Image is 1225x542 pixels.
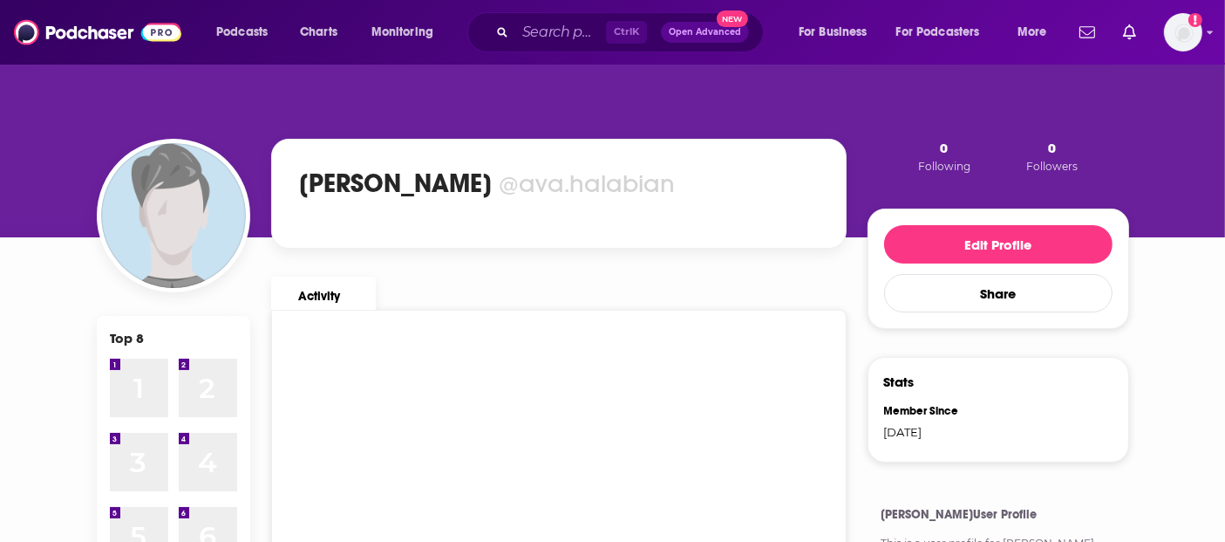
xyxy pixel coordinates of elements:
button: 0Following [913,139,976,174]
button: open menu [1005,18,1069,46]
input: Search podcasts, credits, & more... [515,18,606,46]
span: Ctrl K [606,21,647,44]
button: Share [884,274,1113,312]
div: [DATE] [884,425,987,439]
span: Monitoring [371,20,433,45]
img: Ava Halabian [101,143,246,288]
span: Open Advanced [669,28,741,37]
span: 0 [1048,140,1056,156]
a: Charts [289,18,348,46]
div: Top 8 [111,330,145,346]
button: open menu [885,18,1005,46]
div: @ava.halabian [500,168,676,199]
span: 0 [940,140,948,156]
button: open menu [786,18,889,46]
span: New [717,10,748,27]
h1: [PERSON_NAME] [300,168,493,199]
span: Following [918,160,970,173]
a: Show notifications dropdown [1072,17,1102,47]
div: Member Since [884,404,987,418]
span: Podcasts [216,20,268,45]
a: Show notifications dropdown [1116,17,1143,47]
img: User Profile [1164,13,1202,51]
button: Edit Profile [884,225,1113,264]
a: Activity [271,277,376,310]
h4: [PERSON_NAME] User Profile [881,507,1115,522]
button: Show profile menu [1164,13,1202,51]
span: For Podcasters [896,20,980,45]
span: Charts [300,20,337,45]
button: open menu [359,18,456,46]
img: Podchaser - Follow, Share and Rate Podcasts [14,16,181,49]
span: Followers [1026,160,1078,173]
h3: Stats [884,374,915,390]
div: Search podcasts, credits, & more... [484,12,780,52]
span: For Business [799,20,868,45]
button: Open AdvancedNew [661,22,749,43]
span: More [1017,20,1047,45]
button: 0Followers [1021,139,1083,174]
button: open menu [204,18,290,46]
span: Logged in as ava.halabian [1164,13,1202,51]
svg: Email not verified [1188,13,1202,27]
